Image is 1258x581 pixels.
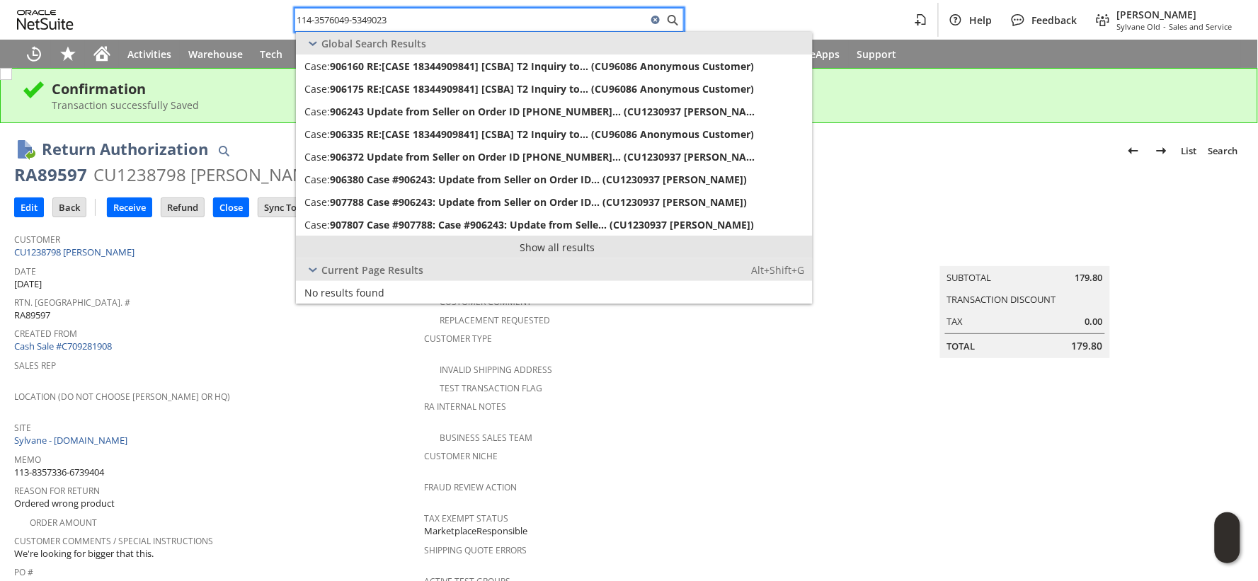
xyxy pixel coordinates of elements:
[440,364,552,376] a: Invalid Shipping Address
[14,297,130,309] a: Rtn. [GEOGRAPHIC_DATA]. #
[127,47,171,61] span: Activities
[296,213,813,236] a: Case:907807 Case #907788: Case #906243: Update from Selle... (CU1230937 [PERSON_NAME])Edit:
[14,359,56,372] a: Sales Rep
[295,11,647,28] input: Search
[304,195,330,209] span: Case:
[14,497,115,510] span: Ordered wrong product
[321,263,423,277] span: Current Page Results
[25,45,42,62] svg: Recent Records
[304,286,384,299] span: No results found
[857,47,897,61] span: Support
[424,544,527,556] a: Shipping Quote Errors
[296,281,813,304] a: No results found
[330,127,754,141] span: 906335 RE:[CASE 18344909841] [CSBA] T2 Inquiry to... (CU96086 Anonymous Customer)
[14,246,138,258] a: CU1238798 [PERSON_NAME]
[14,391,230,403] a: Location (Do Not Choose [PERSON_NAME] or HQ)
[14,340,112,352] a: Cash Sale #C709281908
[1085,315,1103,328] span: 0.00
[330,82,754,96] span: 906175 RE:[CASE 18344909841] [CSBA] T2 Inquiry to... (CU96086 Anonymous Customer)
[1075,271,1103,284] span: 179.80
[161,198,204,217] input: Refund
[424,481,517,493] a: Fraud Review Action
[215,142,232,159] img: Quick Find
[296,54,813,77] a: Case:906160 RE:[CASE 18344909841] [CSBA] T2 Inquiry to... (CU96086 Anonymous Customer)Edit:
[258,198,347,217] input: Sync To Database
[304,82,330,96] span: Case:
[14,328,77,340] a: Created From
[970,13,993,27] span: Help
[14,309,50,322] span: RA89597
[296,145,813,168] a: Case:906372 Update from Seller on Order ID [PHONE_NUMBER]... (CU1230937 [PERSON_NAME])Edit:
[424,450,498,462] a: Customer Niche
[14,566,33,578] a: PO #
[17,40,51,68] a: Recent Records
[296,190,813,213] a: Case:907788 Case #906243: Update from Seller on Order ID... (CU1230937 [PERSON_NAME])Edit:
[440,432,532,444] a: Business Sales Team
[783,40,849,68] a: SuiteApps
[296,100,813,122] a: Case:906243 Update from Seller on Order ID [PHONE_NUMBER]... (CU1230937 [PERSON_NAME])Edit:
[440,382,542,394] a: Test Transaction Flag
[14,234,60,246] a: Customer
[440,314,550,326] a: Replacement Requested
[180,40,251,68] a: Warehouse
[1215,512,1240,563] iframe: Click here to launch Oracle Guided Learning Help Panel
[17,10,74,30] svg: logo
[1072,339,1103,353] span: 179.80
[296,236,813,258] a: Show all results
[304,218,330,231] span: Case:
[1215,539,1240,564] span: Oracle Guided Learning Widget. To move around, please hold and drag
[1125,142,1142,159] img: Previous
[304,105,330,118] span: Case:
[93,45,110,62] svg: Home
[14,454,41,466] a: Memo
[330,195,747,209] span: 907788 Case #906243: Update from Seller on Order ID... (CU1230937 [PERSON_NAME])
[424,524,527,538] span: MarketplaceResponsible
[53,198,86,217] input: Back
[791,47,840,61] span: SuiteApps
[947,315,963,328] a: Tax
[304,173,330,186] span: Case:
[14,466,104,479] span: 113-8357336-6739404
[251,40,291,68] a: Tech
[93,163,323,186] div: CU1238798 [PERSON_NAME]
[751,263,804,277] span: Alt+Shift+G
[296,168,813,190] a: Case:906380 Case #906243: Update from Seller on Order ID... (CU1230937 [PERSON_NAME])Edit:
[188,47,243,61] span: Warehouse
[321,37,426,50] span: Global Search Results
[119,40,180,68] a: Activities
[947,293,1056,306] a: Transaction Discount
[1164,21,1167,32] span: -
[330,218,754,231] span: 907807 Case #907788: Case #906243: Update from Selle... (CU1230937 [PERSON_NAME])
[15,198,43,217] input: Edit
[14,277,42,291] span: [DATE]
[42,137,208,161] h1: Return Authorization
[424,333,492,345] a: Customer Type
[330,173,747,186] span: 906380 Case #906243: Update from Seller on Order ID... (CU1230937 [PERSON_NAME])
[51,40,85,68] div: Shortcuts
[424,401,506,413] a: RA Internal Notes
[59,45,76,62] svg: Shortcuts
[304,150,330,163] span: Case:
[330,150,760,163] span: 906372 Update from Seller on Order ID [PHONE_NUMBER]... (CU1230937 [PERSON_NAME])
[330,59,754,73] span: 906160 RE:[CASE 18344909841] [CSBA] T2 Inquiry to... (CU96086 Anonymous Customer)
[947,340,976,352] a: Total
[304,59,330,73] span: Case:
[849,40,905,68] a: Support
[14,163,87,186] div: RA89597
[14,535,213,547] a: Customer Comments / Special Instructions
[296,122,813,145] a: Case:906335 RE:[CASE 18344909841] [CSBA] T2 Inquiry to... (CU96086 Anonymous Customer)Edit:
[947,271,992,284] a: Subtotal
[52,79,1236,98] div: Confirmation
[14,485,100,497] a: Reason For Return
[1203,139,1244,162] a: Search
[304,127,330,141] span: Case:
[85,40,119,68] a: Home
[424,512,508,524] a: Tax Exempt Status
[1117,21,1161,32] span: Sylvane Old
[1153,142,1170,159] img: Next
[1117,8,1233,21] span: [PERSON_NAME]
[1170,21,1233,32] span: Sales and Service
[260,47,282,61] span: Tech
[296,77,813,100] a: Case:906175 RE:[CASE 18344909841] [CSBA] T2 Inquiry to... (CU96086 Anonymous Customer)Edit:
[14,265,36,277] a: Date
